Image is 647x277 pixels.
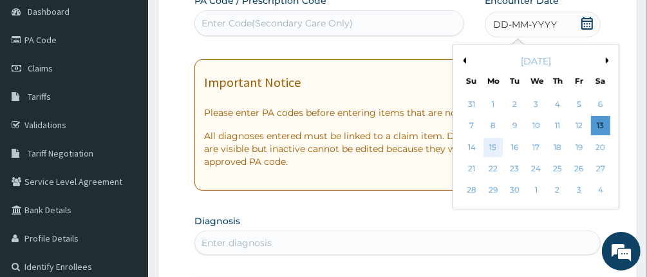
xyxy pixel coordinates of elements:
div: Choose Monday, September 22nd, 2025 [483,159,503,178]
div: Choose Friday, September 26th, 2025 [570,159,589,178]
div: Choose Tuesday, September 16th, 2025 [505,138,525,157]
div: Mo [488,75,499,86]
div: Choose Friday, September 12th, 2025 [570,117,589,136]
span: Claims [28,62,53,74]
span: Tariffs [28,91,51,102]
div: Choose Wednesday, October 1st, 2025 [527,181,546,200]
div: Choose Monday, September 1st, 2025 [483,95,503,114]
div: We [530,75,541,86]
div: Enter Code(Secondary Care Only) [202,17,353,30]
div: Choose Thursday, September 11th, 2025 [548,117,567,136]
div: Choose Friday, October 3rd, 2025 [570,181,589,200]
div: [DATE] [458,55,614,68]
div: Choose Tuesday, September 9th, 2025 [505,117,525,136]
div: Choose Saturday, September 13th, 2025 [591,117,610,136]
div: Choose Wednesday, September 24th, 2025 [527,159,546,178]
div: Choose Wednesday, September 17th, 2025 [527,138,546,157]
div: Choose Thursday, September 4th, 2025 [548,95,567,114]
div: Choose Sunday, September 21st, 2025 [462,159,482,178]
span: Tariff Negotiation [28,148,93,159]
div: Choose Wednesday, September 10th, 2025 [527,117,546,136]
img: d_794563401_company_1708531726252_794563401 [24,64,52,97]
div: Choose Monday, September 29th, 2025 [483,181,503,200]
div: Sa [595,75,606,86]
div: Minimize live chat window [211,6,242,37]
div: Fr [574,75,585,86]
div: Choose Monday, September 8th, 2025 [483,117,503,136]
div: Choose Friday, September 19th, 2025 [570,138,589,157]
div: Su [466,75,477,86]
p: Please enter PA codes before entering items that are not attached to a PA code [204,106,592,119]
span: Dashboard [28,6,70,17]
div: Enter diagnosis [202,236,272,249]
span: We're online! [75,66,178,196]
h1: Important Notice [204,75,301,90]
div: Choose Sunday, August 31st, 2025 [462,95,482,114]
div: Choose Monday, September 15th, 2025 [483,138,503,157]
div: Choose Sunday, September 28th, 2025 [462,181,482,200]
p: All diagnoses entered must be linked to a claim item. Diagnosis & Claim Items that are visible bu... [204,129,592,168]
button: Previous Month [460,57,466,64]
div: Chat with us now [67,72,216,89]
div: Choose Saturday, September 6th, 2025 [591,95,610,114]
div: Choose Tuesday, September 30th, 2025 [505,181,525,200]
div: Choose Thursday, September 18th, 2025 [548,138,567,157]
div: Choose Sunday, September 14th, 2025 [462,138,482,157]
div: Choose Wednesday, September 3rd, 2025 [527,95,546,114]
div: month 2025-09 [461,94,611,202]
div: Choose Sunday, September 7th, 2025 [462,117,482,136]
button: Next Month [606,57,613,64]
div: Choose Tuesday, September 2nd, 2025 [505,95,525,114]
label: Diagnosis [194,215,240,227]
span: DD-MM-YYYY [493,18,557,31]
div: Choose Saturday, October 4th, 2025 [591,181,610,200]
div: Choose Tuesday, September 23rd, 2025 [505,159,525,178]
div: Tu [509,75,520,86]
div: Choose Friday, September 5th, 2025 [570,95,589,114]
div: Th [552,75,563,86]
div: Choose Saturday, September 20th, 2025 [591,138,610,157]
div: Choose Saturday, September 27th, 2025 [591,159,610,178]
div: Choose Thursday, October 2nd, 2025 [548,181,567,200]
div: Choose Thursday, September 25th, 2025 [548,159,567,178]
textarea: Type your message and hit 'Enter' [6,160,245,205]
